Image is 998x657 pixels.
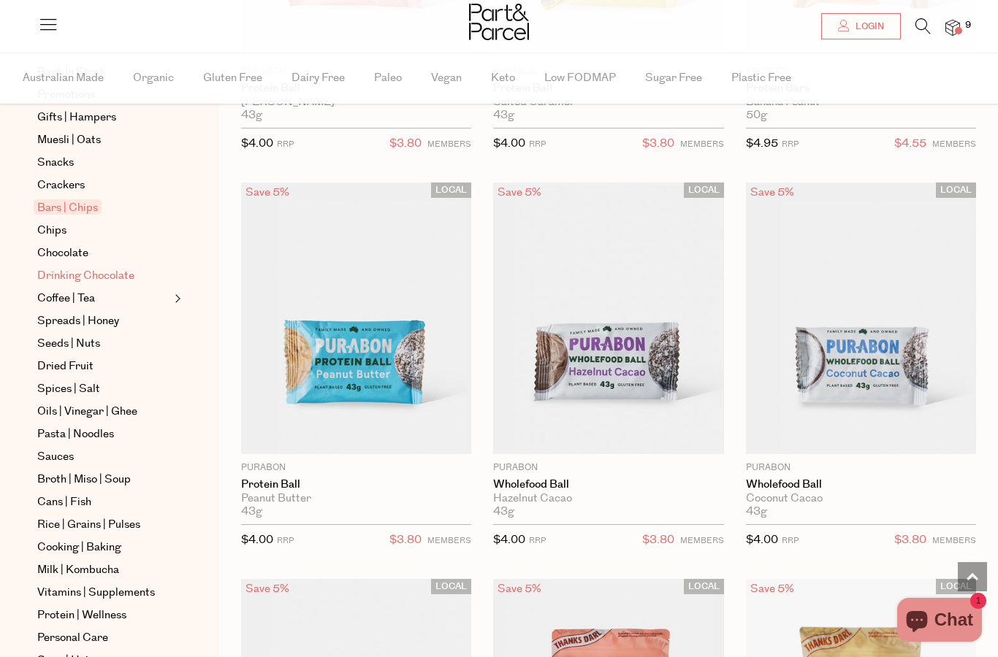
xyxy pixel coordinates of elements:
a: Muesli | Oats [37,131,170,149]
span: Gifts | Hampers [37,109,116,126]
span: Rice | Grains | Pulses [37,516,140,534]
span: LOCAL [684,182,724,198]
span: Bars | Chips [34,199,102,215]
span: Low FODMAP [544,53,616,104]
span: Australian Made [23,53,104,104]
span: $3.80 [389,134,422,153]
small: MEMBERS [427,535,471,546]
a: 9 [945,20,960,35]
a: Rice | Grains | Pulses [37,516,170,534]
span: Spices | Salt [37,380,100,398]
span: Organic [133,53,174,104]
small: MEMBERS [427,139,471,150]
span: Gluten Free [203,53,262,104]
span: Chocolate [37,245,88,262]
span: $4.55 [894,134,926,153]
a: Vitamins | Supplements [37,584,170,602]
span: $4.00 [241,532,273,547]
span: LOCAL [431,579,471,594]
span: $3.80 [389,531,422,550]
a: Oils | Vinegar | Ghee [37,403,170,420]
img: Wholefood Ball [746,182,976,454]
span: Oils | Vinegar | Ghee [37,403,137,420]
a: Sauces [37,448,170,466]
a: Wholefood Ball [746,478,976,491]
span: $4.00 [493,532,525,547]
span: $3.80 [642,134,674,153]
a: Pasta | Noodles [37,426,170,443]
span: $4.00 [746,532,778,547]
span: Drinking Chocolate [37,267,134,285]
span: 43g [241,505,262,518]
a: Bars | Chips [37,199,170,217]
span: Cooking | Baking [37,539,121,556]
p: Purabon [241,461,471,474]
small: MEMBERS [932,139,976,150]
span: $3.80 [642,531,674,550]
span: 9 [961,19,975,32]
a: Spreads | Honey [37,312,170,330]
span: LOCAL [431,182,471,198]
span: LOCAL [936,182,976,198]
span: LOCAL [936,579,976,594]
a: Dried Fruit [37,358,170,375]
span: Keto [491,53,515,104]
a: Broth | Miso | Soup [37,471,170,488]
span: Coffee | Tea [37,290,95,307]
span: Spreads | Honey [37,312,119,330]
a: Protein Ball [241,478,471,491]
a: Cooking | Baking [37,539,170,556]
div: Save 5% [746,182,799,202]
div: Save 5% [493,182,546,202]
span: Dairy Free [292,53,345,104]
small: RRP [782,139,799,150]
a: Login [821,13,901,39]
small: RRP [277,535,294,546]
div: Coconut Cacao [746,492,976,505]
span: Sauces [37,448,74,466]
div: Save 5% [746,579,799,599]
span: Vegan [431,53,462,104]
span: 50g [746,109,767,122]
small: RRP [529,535,546,546]
a: Gifts | Hampers [37,109,170,126]
a: Seeds | Nuts [37,335,170,353]
span: 43g [493,109,514,122]
a: Personal Care [37,629,170,647]
span: $4.95 [746,136,778,151]
small: RRP [277,139,294,150]
span: Seeds | Nuts [37,335,100,353]
span: Login [852,20,884,33]
span: Plastic Free [731,53,791,104]
span: Crackers [37,177,85,194]
a: Protein | Wellness [37,607,170,624]
small: RRP [782,535,799,546]
a: Chocolate [37,245,170,262]
div: Save 5% [493,579,546,599]
button: Expand/Collapse Coffee | Tea [171,290,181,307]
a: Wholefood Ball [493,478,723,491]
span: Cans | Fish [37,493,91,511]
a: Coffee | Tea [37,290,170,307]
span: Chips [37,222,66,239]
a: Drinking Chocolate [37,267,170,285]
inbox-online-store-chat: Shopify online store chat [893,598,986,645]
a: Milk | Kombucha [37,561,170,579]
a: Snacks [37,154,170,172]
span: Snacks [37,154,74,172]
a: Chips [37,222,170,239]
span: 43g [493,505,514,518]
a: Spices | Salt [37,380,170,398]
small: MEMBERS [680,139,724,150]
span: Muesli | Oats [37,131,101,149]
span: LOCAL [684,579,724,594]
span: $3.80 [894,531,926,550]
span: $4.00 [493,136,525,151]
a: Cans | Fish [37,493,170,511]
span: Sugar Free [645,53,702,104]
div: Save 5% [241,182,294,202]
span: 43g [746,505,767,518]
span: Paleo [374,53,402,104]
span: Vitamins | Supplements [37,584,155,602]
span: Milk | Kombucha [37,561,119,579]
